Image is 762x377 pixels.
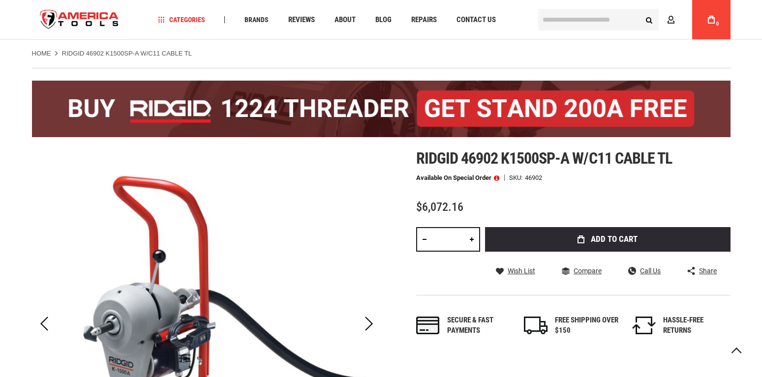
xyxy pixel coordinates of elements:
[457,16,496,24] span: Contact Us
[716,21,719,27] span: 0
[416,317,440,334] img: payments
[640,267,661,274] span: Call Us
[330,13,360,27] a: About
[284,13,319,27] a: Reviews
[371,13,396,27] a: Blog
[62,50,192,57] strong: RIDGID 46902 K1500SP-A W/C11 CABLE TL
[335,16,356,24] span: About
[240,13,273,27] a: Brands
[411,16,437,24] span: Repairs
[525,174,542,181] div: 46902
[496,266,535,275] a: Wish List
[416,174,499,181] p: Available on Special Order
[508,267,535,274] span: Wish List
[153,13,210,27] a: Categories
[416,149,672,168] span: Ridgid 46902 k1500sp-a w/c11 cable tl
[591,235,638,243] span: Add to Cart
[640,10,659,29] button: Search
[524,317,548,334] img: shipping
[555,315,619,336] div: FREE SHIPPING OVER $150
[32,49,51,58] a: Home
[32,1,127,38] img: America Tools
[32,1,127,38] a: store logo
[244,16,269,23] span: Brands
[632,317,656,334] img: returns
[447,315,511,336] div: Secure & fast payments
[416,200,463,214] span: $6,072.16
[663,315,727,336] div: HASSLE-FREE RETURNS
[509,174,525,181] strong: SKU
[562,266,602,275] a: Compare
[574,267,602,274] span: Compare
[288,16,315,24] span: Reviews
[407,13,441,27] a: Repairs
[452,13,500,27] a: Contact Us
[699,267,717,274] span: Share
[628,266,661,275] a: Call Us
[375,16,392,24] span: Blog
[32,81,731,137] img: BOGO: Buy the RIDGID® 1224 Threader (26092), get the 92467 200A Stand FREE!
[158,16,205,23] span: Categories
[485,227,731,252] button: Add to Cart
